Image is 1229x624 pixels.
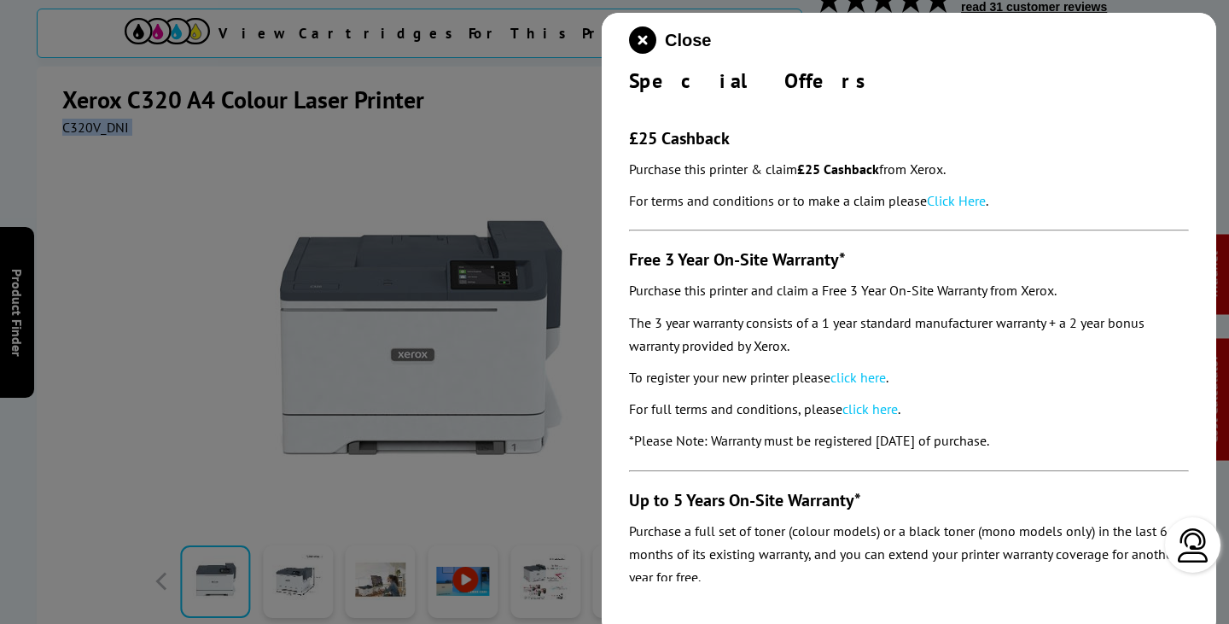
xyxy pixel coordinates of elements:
[629,127,1189,149] h3: £25 Cashback
[629,26,711,54] button: close modal
[830,369,886,386] a: click here
[1176,528,1210,563] img: user-headset-light.svg
[629,158,1189,181] p: Purchase this printer & claim from Xerox.
[629,398,1189,421] p: For full terms and conditions, please .
[629,366,1189,389] p: To register your new printer please .
[927,192,986,209] a: Click Here
[629,312,1189,358] p: The 3 year warranty consists of a 1 year standard manufacturer warranty + a 2 year bonus warranty...
[629,489,1189,511] h3: Up to 5 Years On-Site Warranty*
[629,248,1189,271] h3: Free 3 Year On-Site Warranty*
[665,31,711,50] span: Close
[629,67,1189,94] div: Special Offers
[797,160,879,178] strong: £25 Cashback
[629,190,1189,213] p: For terms and conditions or to make a claim please .
[629,279,1189,302] p: Purchase this printer and claim a Free 3 Year On-Site Warranty from Xerox.
[629,520,1189,590] p: Purchase a full set of toner (colour models) or a black toner (mono models only) in the last 6 mo...
[842,400,898,417] a: click here
[629,429,1189,452] p: *Please Note: Warranty must be registered [DATE] of purchase.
